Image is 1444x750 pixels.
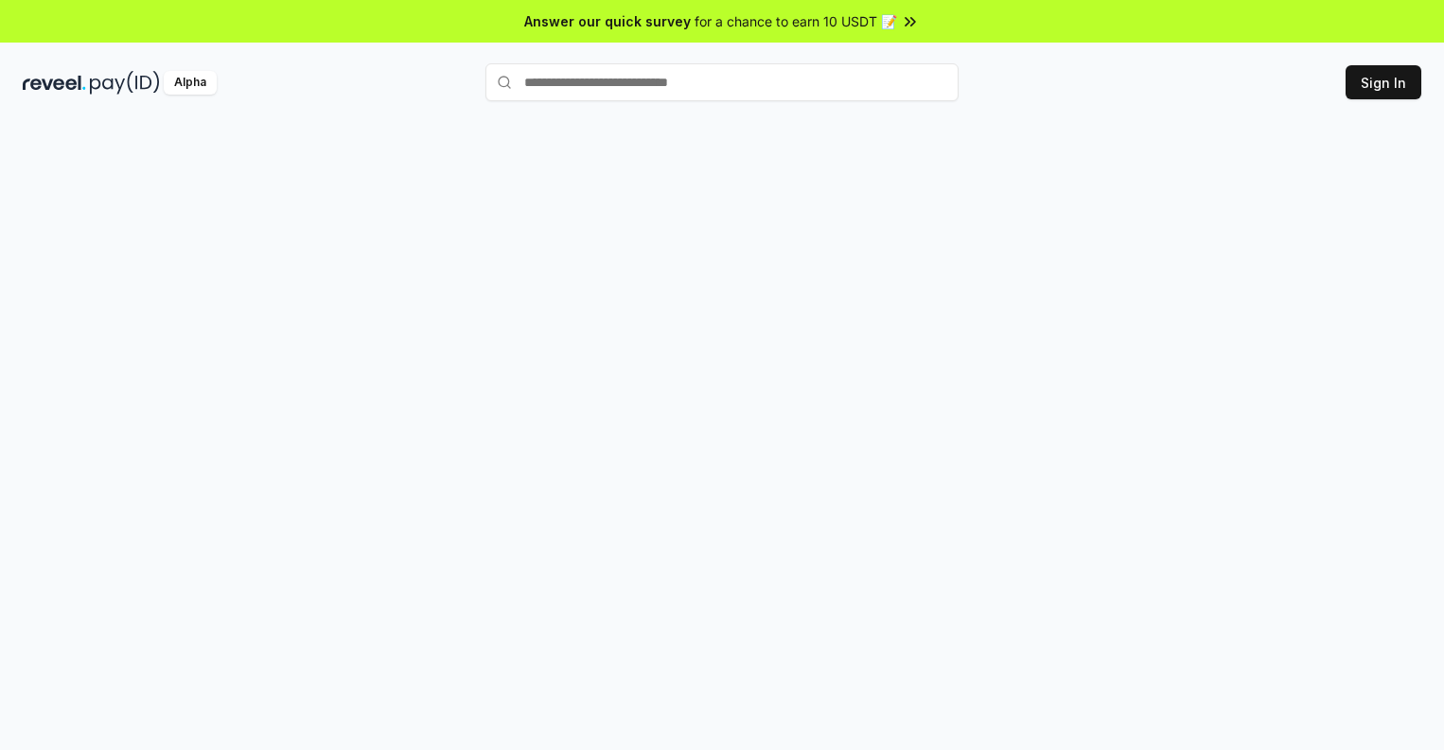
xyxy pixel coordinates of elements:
[90,71,160,95] img: pay_id
[695,11,897,31] span: for a chance to earn 10 USDT 📝
[164,71,217,95] div: Alpha
[23,71,86,95] img: reveel_dark
[524,11,691,31] span: Answer our quick survey
[1346,65,1421,99] button: Sign In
